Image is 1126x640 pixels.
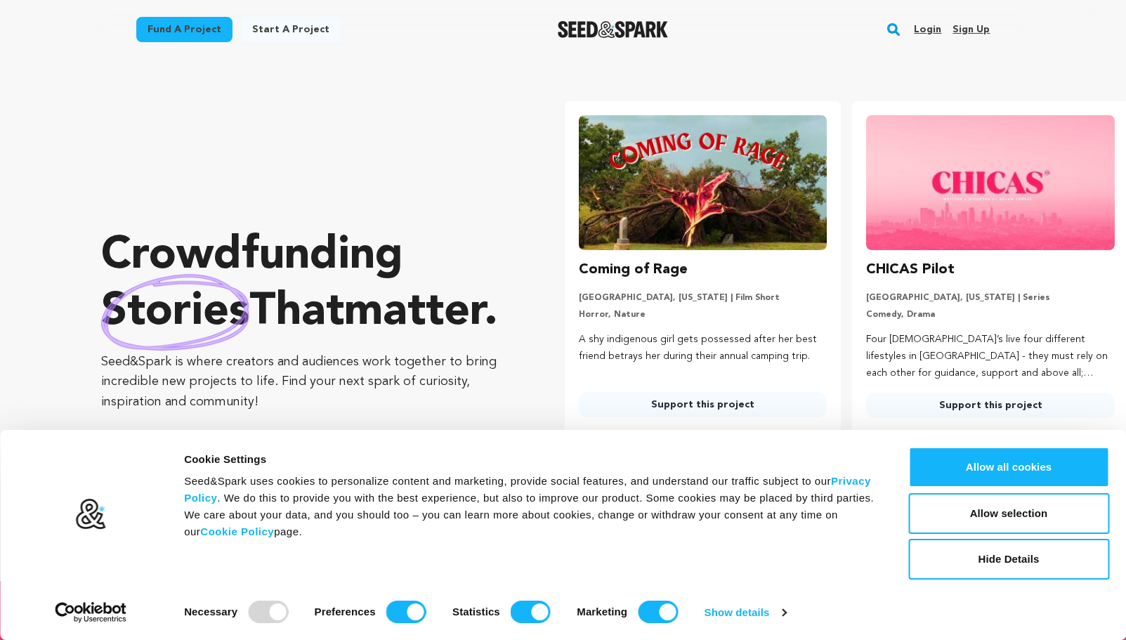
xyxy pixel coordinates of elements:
[866,332,1115,381] p: Four [DEMOGRAPHIC_DATA]’s live four different lifestyles in [GEOGRAPHIC_DATA] - they must rely on...
[908,539,1109,580] button: Hide Details
[866,115,1115,250] img: CHICAS Pilot image
[579,309,827,320] p: Horror, Nature
[315,606,376,618] strong: Preferences
[579,259,688,281] h3: Coming of Rage
[908,493,1109,534] button: Allow selection
[452,606,500,618] strong: Statistics
[241,17,341,42] a: Start a project
[866,259,955,281] h3: CHICAS Pilot
[184,473,877,540] div: Seed&Spark uses cookies to personalize content and marketing, provide social features, and unders...
[914,18,941,41] a: Login
[101,274,249,351] img: hand sketched image
[577,606,627,618] strong: Marketing
[579,292,827,303] p: [GEOGRAPHIC_DATA], [US_STATE] | Film Short
[866,292,1115,303] p: [GEOGRAPHIC_DATA], [US_STATE] | Series
[184,475,871,504] a: Privacy Policy
[136,17,233,42] a: Fund a project
[183,595,184,596] legend: Consent Selection
[705,602,786,623] a: Show details
[579,115,827,250] img: Coming of Rage image
[101,352,509,412] p: Seed&Spark is where creators and audiences work together to bring incredible new projects to life...
[344,290,484,335] span: matter
[866,309,1115,320] p: Comedy, Drama
[558,21,668,38] img: Seed&Spark Logo Dark Mode
[579,392,827,417] a: Support this project
[558,21,668,38] a: Seed&Spark Homepage
[30,602,152,623] a: Usercentrics Cookiebot - opens in a new window
[908,447,1109,488] button: Allow all cookies
[184,606,237,618] strong: Necessary
[952,18,990,41] a: Sign up
[579,332,827,365] p: A shy indigenous girl gets possessed after her best friend betrays her during their annual campin...
[75,498,107,530] img: logo
[866,393,1115,418] a: Support this project
[184,451,877,468] div: Cookie Settings
[101,228,509,341] p: Crowdfunding that .
[200,525,274,537] a: Cookie Policy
